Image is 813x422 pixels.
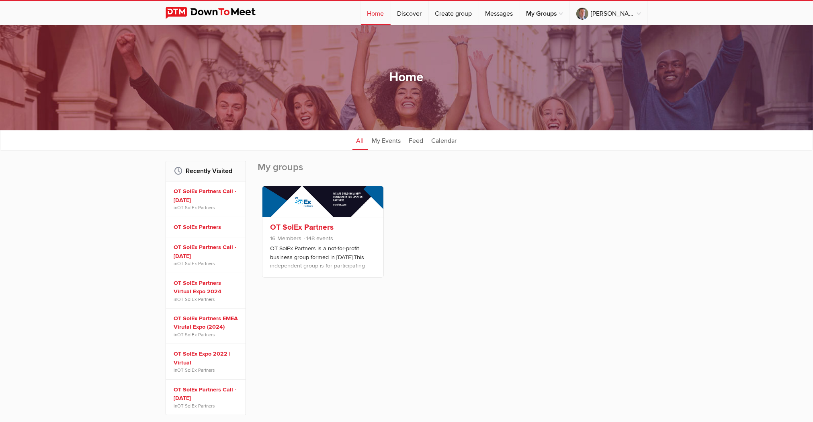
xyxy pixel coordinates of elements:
a: OT SolEx Partners [178,403,215,409]
img: DownToMeet [166,7,268,19]
span: in [174,204,240,211]
a: Messages [479,1,520,25]
a: Create group [429,1,479,25]
span: 148 events [303,235,334,242]
span: in [174,403,240,409]
a: OT SolEx Partners [270,222,334,232]
a: OT SolEx Partners [178,261,215,266]
a: My Groups [520,1,569,25]
p: OT SolEx Partners is a not-for-profit business group formed in [DATE].This independent group is f... [270,244,375,284]
span: in [174,367,240,373]
a: All [352,130,368,150]
h2: My groups [258,161,648,182]
a: OT SolEx Partners EMEA Virutal Expo (2024) [174,314,240,331]
a: OT SolEx Partners Call - [DATE] [174,385,240,403]
a: OT SolEx Partners [178,205,215,210]
span: in [174,296,240,303]
h2: Recently Visited [174,161,238,181]
h1: Home [389,69,424,86]
a: OT SolEx Partners [178,332,215,338]
span: 16 Members [270,235,302,242]
a: [PERSON_NAME] (GCI) [570,1,647,25]
a: OT SolEx Partners [174,223,240,232]
a: My Events [368,130,405,150]
a: OT SolEx Partners [178,367,215,373]
a: OT SolEx Partners [178,296,215,302]
a: OT SolEx Partners Call - [DATE] [174,187,240,204]
span: in [174,260,240,267]
span: in [174,331,240,338]
a: Feed [405,130,428,150]
a: Discover [391,1,428,25]
a: Home [361,1,391,25]
a: Calendar [428,130,461,150]
a: OT SolEx Expo 2022 | Virtual [174,350,240,367]
a: OT SolEx Partners Call - [DATE] [174,243,240,260]
a: OT SolEx Partners Virtual Expo 2024 [174,279,240,296]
